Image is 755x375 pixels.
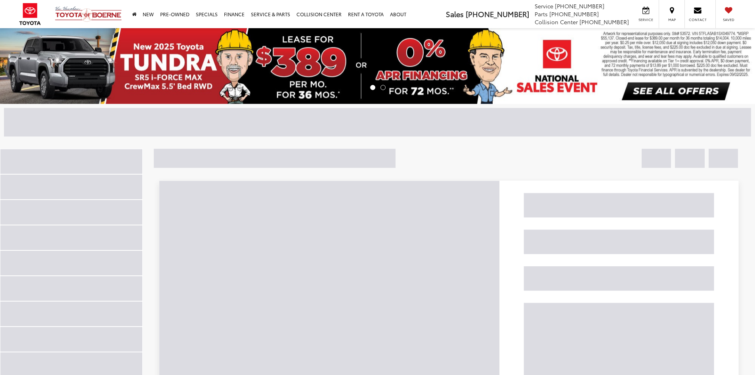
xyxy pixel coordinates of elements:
[535,10,548,18] span: Parts
[637,17,655,22] span: Service
[55,6,122,22] img: Vic Vaughan Toyota of Boerne
[535,2,553,10] span: Service
[689,17,707,22] span: Contact
[549,10,599,18] span: [PHONE_NUMBER]
[579,18,629,26] span: [PHONE_NUMBER]
[555,2,604,10] span: [PHONE_NUMBER]
[720,17,737,22] span: Saved
[446,9,464,19] span: Sales
[663,17,680,22] span: Map
[535,18,578,26] span: Collision Center
[466,9,529,19] span: [PHONE_NUMBER]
